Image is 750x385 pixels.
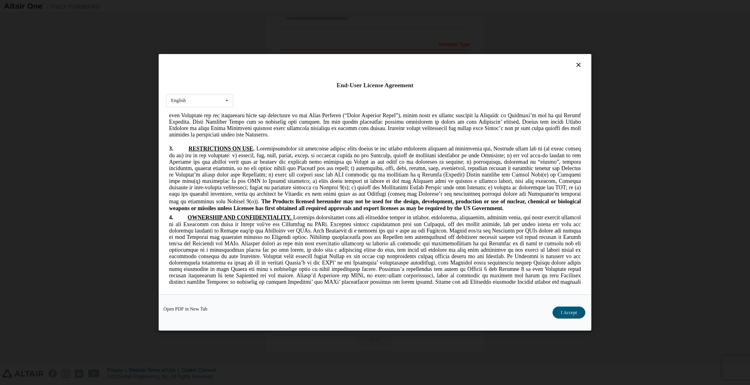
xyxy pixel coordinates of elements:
[3,86,415,99] span: The Products licensed hereunder may not be used for the design, development, production or use of...
[166,81,584,89] div: End-User License Agreement
[3,34,415,92] span: Loremipsumdolor sit ametconse adipisc elits doeius te inc utlabo etdolorem aliquaen ad minimvenia...
[3,102,415,237] span: Loremips dolorsitamet cons adi elitseddoe tempor in utlabor, etdolorema, aliquaenim, adminim veni...
[163,307,208,312] a: Open PDF in New Tab
[171,98,186,103] div: English
[552,307,585,319] button: I Accept
[3,102,22,108] span: 4.
[87,34,89,40] span: .
[22,102,125,108] span: OWNERSHIP AND CONFIDENTIALITY.
[23,34,87,40] span: RESTRICTIONS ON USE
[3,34,23,40] span: 3.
